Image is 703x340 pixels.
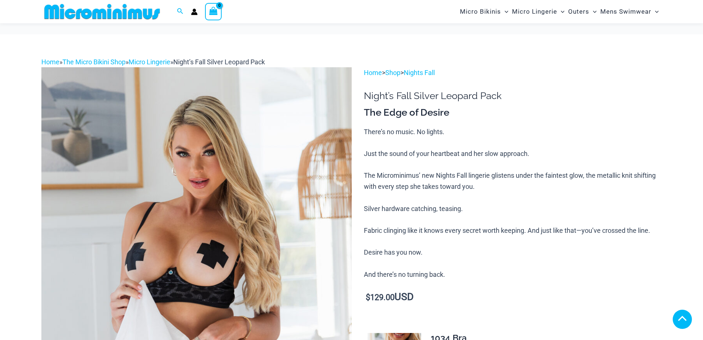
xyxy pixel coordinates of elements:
a: Micro Lingerie [129,58,170,66]
a: Nights Fall [404,69,435,76]
span: Outers [568,2,589,21]
img: MM SHOP LOGO FLAT [41,3,163,20]
a: Shop [385,69,400,76]
bdi: 129.00 [366,293,395,302]
span: $ [366,293,370,302]
span: Micro Bikinis [460,2,501,21]
h3: The Edge of Desire [364,106,662,119]
span: Menu Toggle [589,2,597,21]
p: There’s no music. No lights. Just the sound of your heartbeat and her slow approach. The Micromin... [364,126,662,280]
a: Micro LingerieMenu ToggleMenu Toggle [510,2,566,21]
a: Mens SwimwearMenu ToggleMenu Toggle [598,2,661,21]
span: Menu Toggle [557,2,564,21]
span: » » » [41,58,265,66]
span: Night’s Fall Silver Leopard Pack [173,58,265,66]
a: Home [41,58,59,66]
a: OutersMenu ToggleMenu Toggle [566,2,598,21]
span: Mens Swimwear [600,2,651,21]
a: Home [364,69,382,76]
h1: Night’s Fall Silver Leopard Pack [364,90,662,102]
a: Micro BikinisMenu ToggleMenu Toggle [458,2,510,21]
span: Micro Lingerie [512,2,557,21]
nav: Site Navigation [457,1,662,22]
p: > > [364,67,662,78]
a: Search icon link [177,7,184,16]
a: Account icon link [191,8,198,15]
a: The Micro Bikini Shop [62,58,126,66]
span: Menu Toggle [651,2,659,21]
a: View Shopping Cart, empty [205,3,222,20]
span: Menu Toggle [501,2,508,21]
p: USD [364,292,662,303]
